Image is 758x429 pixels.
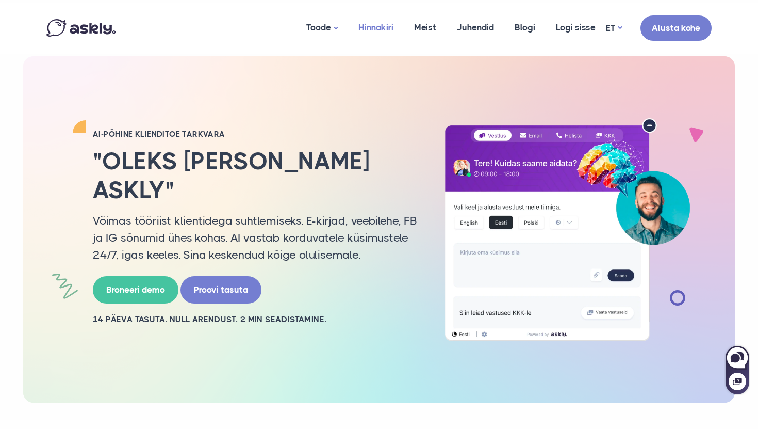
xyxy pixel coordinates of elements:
a: ET [606,21,622,36]
a: Alusta kohe [640,15,712,41]
iframe: Askly chat [724,344,750,395]
a: Meist [404,3,447,53]
a: Hinnakiri [348,3,404,53]
h2: "Oleks [PERSON_NAME] Askly" [93,147,418,204]
h2: AI-PÕHINE KLIENDITOE TARKVARA [93,129,418,139]
a: Broneeri demo [93,276,178,304]
img: AI multilingual chat [433,118,701,341]
a: Proovi tasuta [180,276,261,304]
p: Võimas tööriist klientidega suhtlemiseks. E-kirjad, veebilehe, FB ja IG sõnumid ühes kohas. AI va... [93,212,418,263]
a: Logi sisse [546,3,606,53]
a: Toode [296,3,348,54]
a: Blogi [504,3,546,53]
h2: 14 PÄEVA TASUTA. NULL ARENDUST. 2 MIN SEADISTAMINE. [93,314,418,325]
img: Askly [46,19,116,37]
a: Juhendid [447,3,504,53]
